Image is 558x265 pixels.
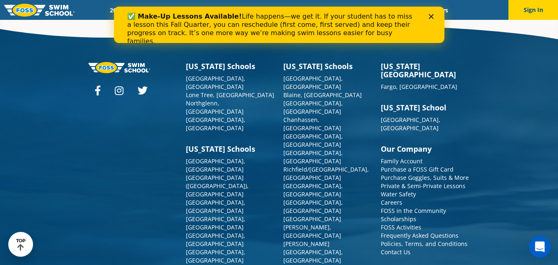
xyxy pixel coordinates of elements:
h3: [US_STATE] Schools [186,145,275,153]
a: [GEOGRAPHIC_DATA], [GEOGRAPHIC_DATA] [283,99,343,115]
a: Swim Like [PERSON_NAME] [308,6,395,14]
img: FOSS Swim School Logo [4,4,75,17]
a: Private & Semi-Private Lessons [381,182,465,190]
div: Close [315,7,323,12]
a: [GEOGRAPHIC_DATA], [GEOGRAPHIC_DATA] [381,116,440,132]
b: ✅ Make-Up Lessons Available! [13,6,128,14]
a: Chanhassen, [GEOGRAPHIC_DATA] [283,116,341,132]
h3: [US_STATE] Schools [186,62,275,70]
a: About FOSS [261,6,308,14]
a: [GEOGRAPHIC_DATA], [GEOGRAPHIC_DATA] [283,132,343,148]
a: [GEOGRAPHIC_DATA][PERSON_NAME], [GEOGRAPHIC_DATA] [283,215,341,239]
h3: [US_STATE] School [381,103,470,112]
a: [PERSON_NAME][GEOGRAPHIC_DATA], [GEOGRAPHIC_DATA] [283,240,343,264]
a: Careers [381,198,402,206]
div: Life happens—we get it. If your student has to miss a lesson this Fall Quarter, you can reschedul... [13,6,304,39]
a: Purchase a FOSS Gift Card [381,165,454,173]
a: Careers [421,6,455,14]
a: [GEOGRAPHIC_DATA], [GEOGRAPHIC_DATA] [283,74,343,91]
a: Contact Us [381,248,411,256]
a: Schools [154,6,189,14]
a: [GEOGRAPHIC_DATA], [GEOGRAPHIC_DATA] [283,182,343,198]
a: Blaine, [GEOGRAPHIC_DATA] [283,91,362,99]
h3: Our Company [381,145,470,153]
a: [GEOGRAPHIC_DATA], [GEOGRAPHIC_DATA] [186,232,245,248]
a: [GEOGRAPHIC_DATA] ([GEOGRAPHIC_DATA]), [GEOGRAPHIC_DATA] [186,174,249,198]
a: Policies, Terms, and Conditions [381,240,468,248]
a: Fargo, [GEOGRAPHIC_DATA] [381,83,457,91]
a: FOSS Activities [381,223,421,231]
a: Water Safety [381,190,416,198]
a: [GEOGRAPHIC_DATA], [GEOGRAPHIC_DATA] [186,215,245,231]
iframe: Intercom live chat banner [114,7,444,43]
a: Scholarships [381,215,416,223]
a: [GEOGRAPHIC_DATA], [GEOGRAPHIC_DATA] [283,149,343,165]
a: [GEOGRAPHIC_DATA], [GEOGRAPHIC_DATA] [186,74,245,91]
a: [GEOGRAPHIC_DATA], [GEOGRAPHIC_DATA] [186,198,245,215]
a: Northglenn, [GEOGRAPHIC_DATA] [186,99,244,115]
a: Frequently Asked Questions [381,232,458,239]
a: Swim Path® Program [189,6,261,14]
a: [GEOGRAPHIC_DATA], [GEOGRAPHIC_DATA] [283,198,343,215]
a: Purchase Goggles, Suits & More [381,174,469,181]
a: 2025 Calendar [103,6,154,14]
h3: [US_STATE][GEOGRAPHIC_DATA] [381,62,470,79]
iframe: Intercom live chat [529,236,551,258]
a: Richfield/[GEOGRAPHIC_DATA], [GEOGRAPHIC_DATA] [283,165,369,181]
a: Lone Tree, [GEOGRAPHIC_DATA] [186,91,274,99]
a: FOSS in the Community [381,207,446,215]
a: Blog [395,6,421,14]
img: Foss-logo-horizontal-white.svg [88,62,150,73]
a: [GEOGRAPHIC_DATA], [GEOGRAPHIC_DATA] [186,248,245,264]
h3: [US_STATE] Schools [283,62,373,70]
a: [GEOGRAPHIC_DATA], [GEOGRAPHIC_DATA] [186,116,245,132]
div: TOP [16,238,26,251]
a: [GEOGRAPHIC_DATA], [GEOGRAPHIC_DATA] [186,157,245,173]
a: Family Account [381,157,423,165]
